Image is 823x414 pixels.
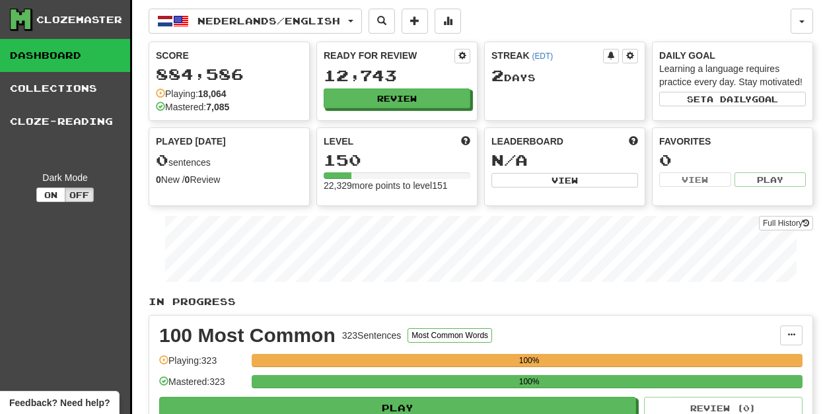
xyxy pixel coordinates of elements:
[491,151,528,169] span: N/A
[659,62,806,88] div: Learning a language requires practice every day. Stay motivated!
[149,295,813,308] p: In Progress
[491,173,638,188] button: View
[149,9,362,34] button: Nederlands/English
[629,135,638,148] span: This week in points, UTC
[256,354,803,367] div: 100%
[491,67,638,85] div: Day s
[256,375,803,388] div: 100%
[36,13,122,26] div: Clozemaster
[491,135,563,148] span: Leaderboard
[198,88,227,99] strong: 18,064
[491,49,603,62] div: Streak
[342,329,402,342] div: 323 Sentences
[408,328,492,343] button: Most Common Words
[759,216,813,230] a: Full History
[156,87,227,100] div: Playing:
[9,396,110,409] span: Open feedback widget
[461,135,470,148] span: Score more points to level up
[65,188,94,202] button: Off
[659,49,806,62] div: Daily Goal
[159,326,336,345] div: 100 Most Common
[36,188,65,202] button: On
[156,173,303,186] div: New / Review
[402,9,428,34] button: Add sentence to collection
[435,9,461,34] button: More stats
[659,92,806,106] button: Seta dailygoal
[324,49,454,62] div: Ready for Review
[185,174,190,185] strong: 0
[156,66,303,83] div: 884,586
[324,88,470,108] button: Review
[734,172,806,187] button: Play
[159,354,245,376] div: Playing: 323
[156,151,168,169] span: 0
[659,172,731,187] button: View
[659,135,806,148] div: Favorites
[156,49,303,62] div: Score
[206,102,229,112] strong: 7,085
[659,152,806,168] div: 0
[156,152,303,169] div: sentences
[197,15,340,26] span: Nederlands / English
[10,171,120,184] div: Dark Mode
[491,66,504,85] span: 2
[369,9,395,34] button: Search sentences
[532,52,553,61] a: (EDT)
[156,174,161,185] strong: 0
[324,152,470,168] div: 150
[324,135,353,148] span: Level
[159,375,245,397] div: Mastered: 323
[324,179,470,192] div: 22,329 more points to level 151
[707,94,752,104] span: a daily
[324,67,470,84] div: 12,743
[156,100,229,114] div: Mastered:
[156,135,226,148] span: Played [DATE]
